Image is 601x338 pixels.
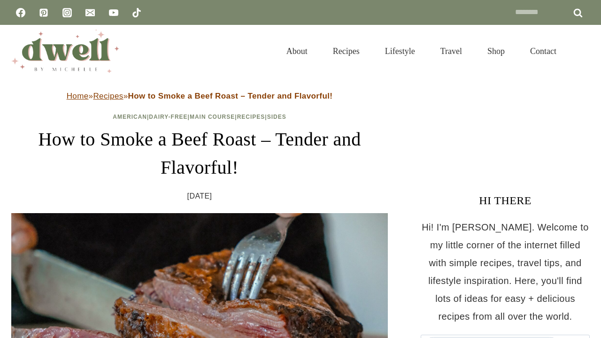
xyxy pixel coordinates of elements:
a: Recipes [320,35,372,68]
span: | | | | [113,114,286,120]
a: Contact [517,35,569,68]
strong: How to Smoke a Beef Roast – Tender and Flavorful! [128,92,333,100]
a: Home [67,92,89,100]
time: [DATE] [187,189,212,203]
nav: Primary Navigation [274,35,569,68]
a: YouTube [104,3,123,22]
button: View Search Form [574,43,590,59]
a: Email [81,3,100,22]
a: American [113,114,147,120]
p: Hi! I'm [PERSON_NAME]. Welcome to my little corner of the internet filled with simple recipes, tr... [421,218,590,325]
a: Instagram [58,3,77,22]
a: Pinterest [34,3,53,22]
a: Dairy-Free [149,114,187,120]
a: Shop [475,35,517,68]
a: Main Course [190,114,235,120]
h3: HI THERE [421,192,590,209]
a: TikTok [127,3,146,22]
a: Facebook [11,3,30,22]
h1: How to Smoke a Beef Roast – Tender and Flavorful! [11,125,388,182]
a: About [274,35,320,68]
a: Recipes [237,114,265,120]
a: Lifestyle [372,35,428,68]
a: Recipes [93,92,123,100]
img: DWELL by michelle [11,30,119,73]
a: Sides [267,114,286,120]
span: » » [67,92,333,100]
a: Travel [428,35,475,68]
